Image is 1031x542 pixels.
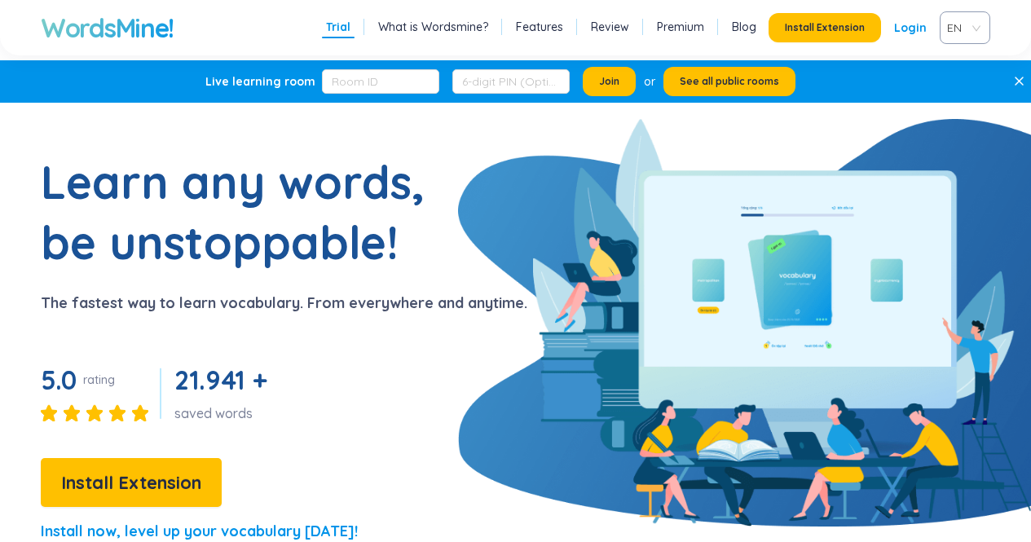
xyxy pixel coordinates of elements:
[41,458,222,507] button: Install Extension
[174,404,273,422] div: saved words
[599,75,619,88] span: Join
[83,372,115,388] div: rating
[174,364,267,396] span: 21.941 +
[326,19,350,35] a: Trial
[663,67,795,96] button: See all public rooms
[378,19,488,35] a: What is Wordsmine?
[41,364,77,396] span: 5.0
[769,13,881,42] button: Install Extension
[516,19,563,35] a: Features
[591,19,629,35] a: Review
[41,476,222,492] a: Install Extension
[644,73,655,90] div: or
[947,15,976,40] span: VIE
[41,292,527,315] p: The fastest way to learn vocabulary. From everywhere and anytime.
[41,152,448,272] h1: Learn any words, be unstoppable!
[785,21,865,34] span: Install Extension
[657,19,704,35] a: Premium
[205,73,315,90] div: Live learning room
[452,69,570,94] input: 6-digit PIN (Optional)
[732,19,756,35] a: Blog
[322,69,439,94] input: Room ID
[680,75,779,88] span: See all public rooms
[894,13,927,42] a: Login
[41,11,174,44] a: WordsMine!
[583,67,636,96] button: Join
[61,469,201,497] span: Install Extension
